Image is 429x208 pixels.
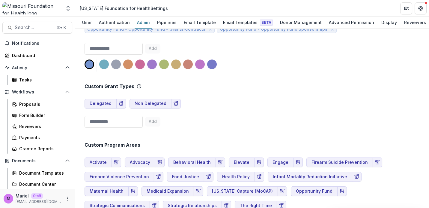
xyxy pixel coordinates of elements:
button: More [64,195,71,202]
button: Archive Program Area [293,158,303,167]
button: Archive Program Area [254,158,264,167]
button: Medicaid Expansion [142,186,194,196]
span: Beta [260,20,273,26]
button: Non Delegated [130,99,171,109]
img: Missouri Foundation for Health logo [2,2,61,14]
div: Reviewers [19,123,67,130]
button: [US_STATE] Capture (MoCAP) [207,186,278,196]
button: close [207,26,213,32]
div: [US_STATE] Foundation for Health Settings [80,5,168,11]
span: Notifications [12,41,70,46]
p: Staff [31,193,43,199]
a: Grantee Reports [10,144,72,154]
button: Engage [267,158,293,167]
div: Advanced Permission [326,18,377,27]
div: Email Templates [221,18,275,27]
div: Donor Management [278,18,324,27]
div: Email Template [181,18,218,27]
h2: Custom Grant Types [85,84,134,89]
button: Archive Program Area [337,186,347,196]
button: Search... [2,22,72,34]
div: Grantee Reports [19,145,67,152]
div: Display [379,18,399,27]
button: Archive Program Area [112,158,121,167]
button: Partners [400,2,412,14]
div: Dashboard [12,52,67,59]
div: Admin [135,18,152,27]
button: Add [145,44,160,54]
div: Tasks [19,77,67,83]
div: Payments [19,134,67,141]
a: Pipelines [155,17,179,29]
button: Open Documents [2,156,72,166]
div: Proposals [19,101,67,107]
button: close [329,26,335,32]
h2: Custom Program Areas [85,142,140,148]
button: Food Justice [167,172,204,182]
button: Get Help [415,2,427,14]
button: Add [145,117,160,127]
button: Open Workflows [2,87,72,97]
div: Mariel [7,197,10,200]
nav: breadcrumb [77,4,170,13]
div: Authentication [97,18,132,27]
button: Archive Program Area [352,172,362,182]
div: Form Builder [19,112,67,118]
div: Document Center [19,181,67,187]
button: Open Activity [2,63,72,72]
a: User [80,17,94,29]
p: Mariel [16,193,29,199]
div: Pipelines [155,18,179,27]
button: Archive Program Area [155,158,165,167]
button: Maternal Health [85,186,129,196]
a: Reviewers [402,17,428,29]
button: Archive Program Area [154,172,163,182]
a: Proposals [10,99,72,109]
button: Archive Grant Type [171,99,181,109]
button: Advocacy [125,158,155,167]
a: Admin [135,17,152,29]
button: Infant Mortality Reduction Initiative [268,172,352,182]
a: Tasks [10,75,72,85]
button: Archive Program Area [128,186,138,196]
a: Document Templates [10,168,72,178]
button: Archive Program Area [216,158,225,167]
div: ⌘ + K [55,24,67,31]
button: Health Policy [217,172,255,182]
button: Activate [85,158,112,167]
button: Archive Program Area [373,158,382,167]
span: Opportunity Fund - Opportunity Fund Sponsorships [220,27,327,32]
a: Advanced Permission [326,17,377,29]
a: Email Templates Beta [221,17,275,29]
a: Reviewers [10,121,72,131]
div: User [80,18,94,27]
span: Activity [12,65,63,70]
a: Form Builder [10,110,72,120]
button: Archive Program Area [278,186,287,196]
span: Opportunity Fund - Opportunity Fund - Grants/Contracts [87,27,205,32]
a: Email Template [181,17,218,29]
a: Authentication [97,17,132,29]
button: Behavioral Health [168,158,216,167]
a: Payments [10,133,72,142]
button: Firearm Violence Prevention [85,172,154,182]
a: Display [379,17,399,29]
div: Document Templates [19,170,67,176]
p: [EMAIL_ADDRESS][DOMAIN_NAME] [16,199,61,204]
button: Archive Program Area [255,172,264,182]
button: Firearm Suicide Prevention [306,158,373,167]
button: Archive Program Area [194,186,203,196]
span: Documents [12,158,63,164]
a: Document Center [10,179,72,189]
button: Archive Program Area [204,172,213,182]
span: Search... [15,25,53,30]
button: Opportunity Fund [291,186,338,196]
div: Reviewers [402,18,428,27]
a: Dashboard [2,50,72,60]
button: Elevate [229,158,255,167]
button: Archive Grant Type [116,99,126,109]
button: Delegated [85,99,117,109]
button: Open entity switcher [64,2,72,14]
button: Notifications [2,38,72,48]
a: Donor Management [278,17,324,29]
